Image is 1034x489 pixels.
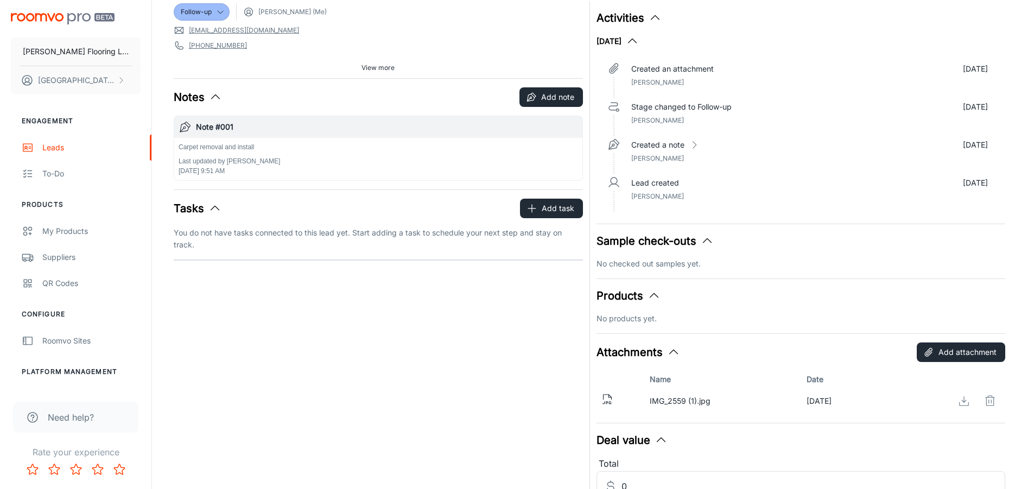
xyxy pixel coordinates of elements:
[23,46,129,58] p: [PERSON_NAME] Flooring LLC
[597,288,661,304] button: Products
[357,60,399,76] button: View more
[179,156,280,166] p: Last updated by [PERSON_NAME]
[38,74,115,86] p: [GEOGRAPHIC_DATA] [PERSON_NAME]
[917,342,1005,362] button: Add attachment
[963,177,988,189] p: [DATE]
[11,66,141,94] button: [GEOGRAPHIC_DATA] [PERSON_NAME]
[597,313,1006,325] p: No products yet.
[42,335,141,347] div: Roomvo Sites
[361,63,395,73] span: View more
[963,139,988,151] p: [DATE]
[22,459,43,480] button: Rate 1 star
[597,35,639,48] button: [DATE]
[48,411,94,424] span: Need help?
[174,227,583,251] p: You do not have tasks connected to this lead yet. Start adding a task to schedule your next step ...
[258,7,327,17] span: [PERSON_NAME] (Me)
[65,459,87,480] button: Rate 3 star
[631,154,684,162] span: [PERSON_NAME]
[807,395,874,407] div: Oct 13, 2025, 9:52 AM
[597,344,680,360] button: Attachments
[650,395,798,407] p: IMG_2559 (1).jpg
[11,37,141,66] button: [PERSON_NAME] Flooring LLC
[597,233,714,249] button: Sample check-outs
[87,459,109,480] button: Rate 4 star
[9,446,143,459] p: Rate your experience
[963,101,988,113] p: [DATE]
[631,63,714,75] p: Created an attachment
[631,116,684,124] span: [PERSON_NAME]
[42,251,141,263] div: Suppliers
[109,459,130,480] button: Rate 5 star
[174,200,221,217] button: Tasks
[174,3,230,21] div: Follow-up
[42,142,141,154] div: Leads
[42,225,141,237] div: My Products
[11,13,115,24] img: Roomvo PRO Beta
[42,277,141,289] div: QR Codes
[631,101,732,113] p: Stage changed to Follow-up
[43,459,65,480] button: Rate 2 star
[631,177,679,189] p: Lead created
[519,87,583,107] button: Add note
[963,63,988,75] p: [DATE]
[631,192,684,200] span: [PERSON_NAME]
[597,258,1006,270] p: No checked out samples yet.
[189,41,247,50] a: [PHONE_NUMBER]
[597,457,1006,471] div: Total
[174,116,582,180] button: Note #001Carpet removal and installLast updated by [PERSON_NAME][DATE] 9:51 AM
[802,371,878,388] th: Date
[597,432,668,448] button: Deal value
[645,371,802,388] th: Name
[42,168,141,180] div: To-do
[174,89,222,105] button: Notes
[179,166,280,176] p: [DATE] 9:51 AM
[189,26,299,35] a: [EMAIL_ADDRESS][DOMAIN_NAME]
[631,139,684,151] p: Created a note
[179,142,280,152] p: Carpet removal and install
[181,7,212,17] span: Follow-up
[196,121,578,133] h6: Note #001
[631,78,684,86] span: [PERSON_NAME]
[597,10,662,26] button: Activities
[520,199,583,218] button: Add task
